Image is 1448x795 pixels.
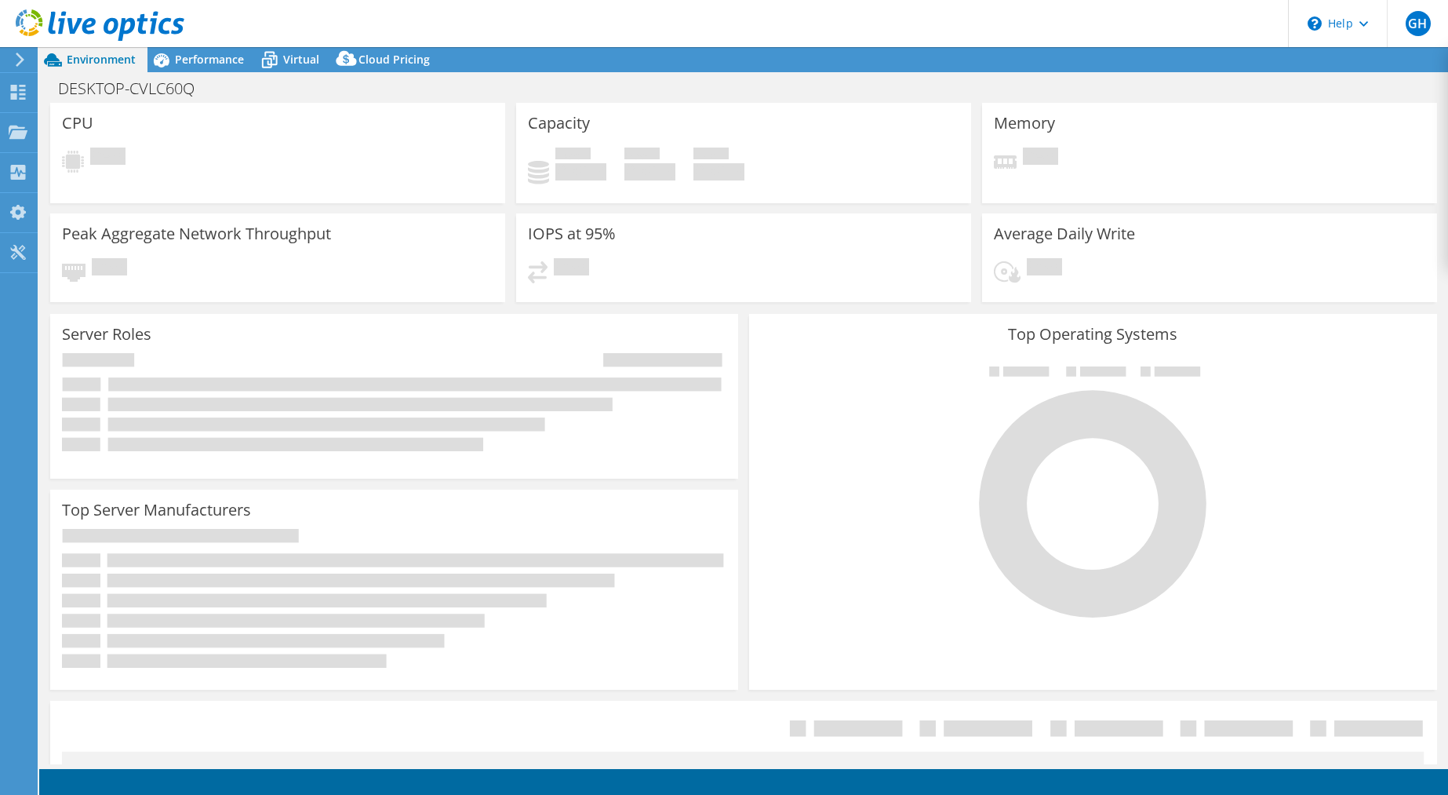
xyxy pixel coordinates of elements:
span: Free [624,148,660,163]
span: Pending [1023,148,1058,169]
span: Cloud Pricing [358,52,430,67]
svg: \n [1308,16,1322,31]
span: Pending [92,258,127,279]
span: Virtual [283,52,319,67]
h3: Top Server Manufacturers [62,501,251,519]
h1: DESKTOP-CVLC60Q [51,80,219,97]
h3: Server Roles [62,326,151,343]
h3: CPU [62,115,93,132]
span: GH [1406,11,1431,36]
span: Used [555,148,591,163]
span: Pending [1027,258,1062,279]
span: Performance [175,52,244,67]
span: Pending [554,258,589,279]
span: Environment [67,52,136,67]
h3: Peak Aggregate Network Throughput [62,225,331,243]
h4: 0 GiB [555,163,606,181]
h3: Memory [994,115,1055,132]
h3: Capacity [528,115,590,132]
h3: Average Daily Write [994,225,1135,243]
span: Total [693,148,729,163]
h3: Top Operating Systems [761,326,1425,343]
h4: 0 GiB [693,163,744,181]
h3: IOPS at 95% [528,225,616,243]
h4: 0 GiB [624,163,675,181]
span: Pending [90,148,126,169]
